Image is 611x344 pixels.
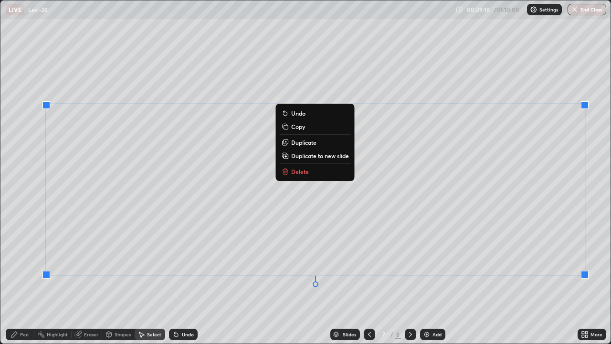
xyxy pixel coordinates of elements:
[115,332,131,337] div: Shapes
[571,6,579,13] img: end-class-cross
[28,6,48,13] p: Lec -26
[280,150,351,161] button: Duplicate to new slide
[291,168,309,175] p: Delete
[147,332,161,337] div: Select
[182,332,194,337] div: Undo
[539,7,558,12] p: Settings
[20,332,29,337] div: Pen
[390,332,393,337] div: /
[395,330,401,339] div: 8
[568,4,606,15] button: End Class
[343,332,356,337] div: Slides
[590,332,602,337] div: More
[280,121,351,132] button: Copy
[423,331,431,338] img: add-slide-button
[530,6,537,13] img: class-settings-icons
[47,332,68,337] div: Highlight
[280,137,351,148] button: Duplicate
[291,123,305,130] p: Copy
[432,332,442,337] div: Add
[291,109,305,117] p: Undo
[280,166,351,177] button: Delete
[84,332,98,337] div: Eraser
[9,6,21,13] p: LIVE
[379,332,389,337] div: 7
[291,139,316,146] p: Duplicate
[280,107,351,119] button: Undo
[291,152,349,160] p: Duplicate to new slide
